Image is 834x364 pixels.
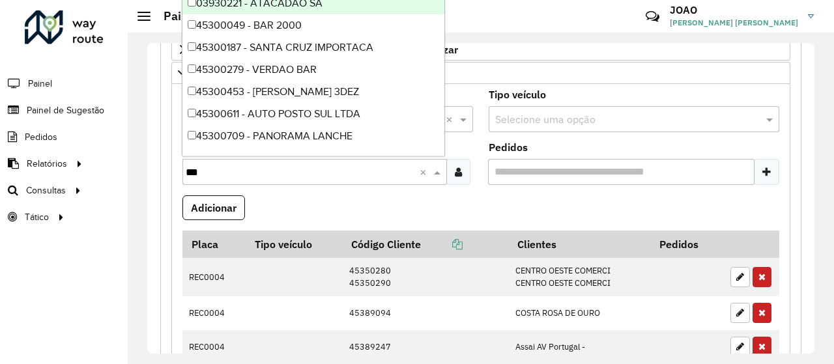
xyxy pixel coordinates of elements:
a: Preservar Cliente - Devem ficar no buffer, não roteirizar [171,38,790,61]
td: REC0004 [182,296,246,330]
td: 45350280 45350290 [343,258,509,296]
span: [PERSON_NAME] [PERSON_NAME] [670,17,798,29]
label: Pedidos [489,139,528,155]
div: 45300890 - [PERSON_NAME] [182,147,444,169]
h3: JOAO [670,4,798,16]
td: COSTA ROSA DE OURO [509,296,650,330]
div: 45300049 - BAR 2000 [182,14,444,36]
th: Pedidos [650,231,723,258]
div: 45300611 - AUTO POSTO SUL LTDA [182,103,444,125]
span: Clear all [420,164,431,180]
td: REC0004 [182,330,246,364]
span: Painel de Sugestão [27,104,104,117]
a: Copiar [421,238,463,251]
td: REC0004 [182,258,246,296]
span: Consultas [26,184,66,197]
td: 45389094 [343,296,509,330]
div: 45300187 - SANTA CRUZ IMPORTACA [182,36,444,59]
span: Pedidos [25,130,57,144]
span: Painel [28,77,52,91]
h2: Painel de Sugestão - Criar registro [151,9,349,23]
div: 45300453 - [PERSON_NAME] 3DEZ [182,81,444,103]
th: Placa [182,231,246,258]
span: Clear all [446,111,457,127]
label: Tipo veículo [489,87,546,102]
span: Tático [25,210,49,224]
a: Cliente para Recarga [171,62,790,84]
div: 45300709 - PANORAMA LANCHE [182,125,444,147]
td: 45389247 [343,330,509,364]
span: Relatórios [27,157,67,171]
div: 45300279 - VERDAO BAR [182,59,444,81]
button: Adicionar [182,195,245,220]
a: Contato Rápido [639,3,667,31]
td: CENTRO OESTE COMERCI CENTRO OESTE COMERCI [509,258,650,296]
th: Clientes [509,231,650,258]
th: Tipo veículo [246,231,342,258]
th: Código Cliente [343,231,509,258]
td: Assai AV Portugal - [509,330,650,364]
